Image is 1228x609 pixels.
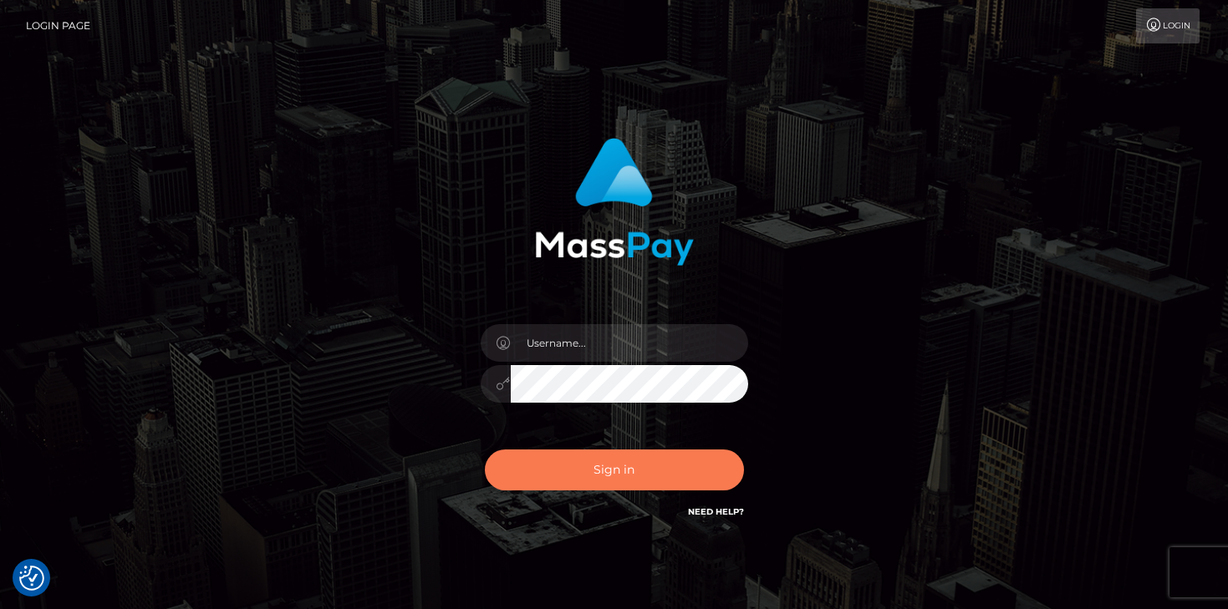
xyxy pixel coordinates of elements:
[19,566,44,591] img: Revisit consent button
[535,138,694,266] img: MassPay Login
[26,8,90,43] a: Login Page
[688,506,744,517] a: Need Help?
[1136,8,1200,43] a: Login
[485,449,744,490] button: Sign in
[19,566,44,591] button: Consent Preferences
[511,324,748,362] input: Username...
